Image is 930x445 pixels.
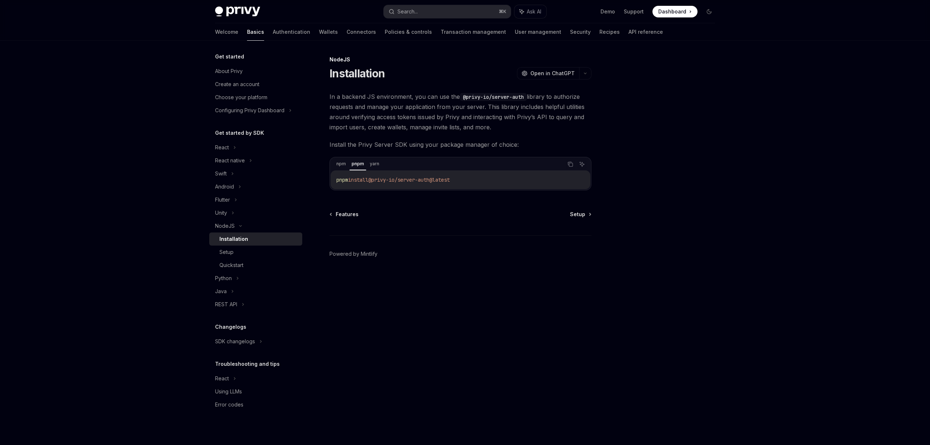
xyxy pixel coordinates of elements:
[209,232,302,246] a: Installation
[219,235,248,243] div: Installation
[219,261,243,270] div: Quickstart
[397,7,418,16] div: Search...
[215,52,244,61] h5: Get started
[460,93,527,101] code: @privy-io/server-auth
[215,156,245,165] div: React native
[215,7,260,17] img: dark logo
[703,6,715,17] button: Toggle dark mode
[385,23,432,41] a: Policies & controls
[215,209,227,217] div: Unity
[577,159,587,169] button: Ask AI
[329,92,591,132] span: In a backend JS environment, you can use the library to authorize requests and manage your applic...
[215,387,242,396] div: Using LLMs
[215,169,227,178] div: Swift
[215,67,243,76] div: About Privy
[347,23,376,41] a: Connectors
[215,323,246,331] h5: Changelogs
[209,259,302,272] a: Quickstart
[215,222,235,230] div: NodeJS
[215,195,230,204] div: Flutter
[527,8,541,15] span: Ask AI
[368,159,381,168] div: yarn
[215,23,238,41] a: Welcome
[215,182,234,191] div: Android
[329,139,591,150] span: Install the Privy Server SDK using your package manager of choice:
[215,143,229,152] div: React
[566,159,575,169] button: Copy the contents from the code block
[570,211,585,218] span: Setup
[349,159,366,168] div: pnpm
[368,177,450,183] span: @privy-io/server-auth@latest
[329,250,377,258] a: Powered by Mintlify
[570,211,591,218] a: Setup
[658,8,686,15] span: Dashboard
[348,177,368,183] span: install
[334,159,348,168] div: npm
[330,211,359,218] a: Features
[215,360,280,368] h5: Troubleshooting and tips
[441,23,506,41] a: Transaction management
[599,23,620,41] a: Recipes
[209,78,302,91] a: Create an account
[209,65,302,78] a: About Privy
[215,274,232,283] div: Python
[329,56,591,63] div: NodeJS
[215,337,255,346] div: SDK changelogs
[215,106,284,115] div: Configuring Privy Dashboard
[515,23,561,41] a: User management
[517,67,579,80] button: Open in ChatGPT
[570,23,591,41] a: Security
[329,67,385,80] h1: Installation
[215,287,227,296] div: Java
[384,5,511,18] button: Search...⌘K
[273,23,310,41] a: Authentication
[247,23,264,41] a: Basics
[215,80,259,89] div: Create an account
[336,177,348,183] span: pnpm
[219,248,234,256] div: Setup
[336,211,359,218] span: Features
[215,400,243,409] div: Error codes
[209,246,302,259] a: Setup
[209,398,302,411] a: Error codes
[514,5,546,18] button: Ask AI
[209,385,302,398] a: Using LLMs
[215,129,264,137] h5: Get started by SDK
[215,374,229,383] div: React
[624,8,644,15] a: Support
[530,70,575,77] span: Open in ChatGPT
[215,93,267,102] div: Choose your platform
[652,6,697,17] a: Dashboard
[601,8,615,15] a: Demo
[628,23,663,41] a: API reference
[209,91,302,104] a: Choose your platform
[319,23,338,41] a: Wallets
[499,9,506,15] span: ⌘ K
[215,300,237,309] div: REST API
